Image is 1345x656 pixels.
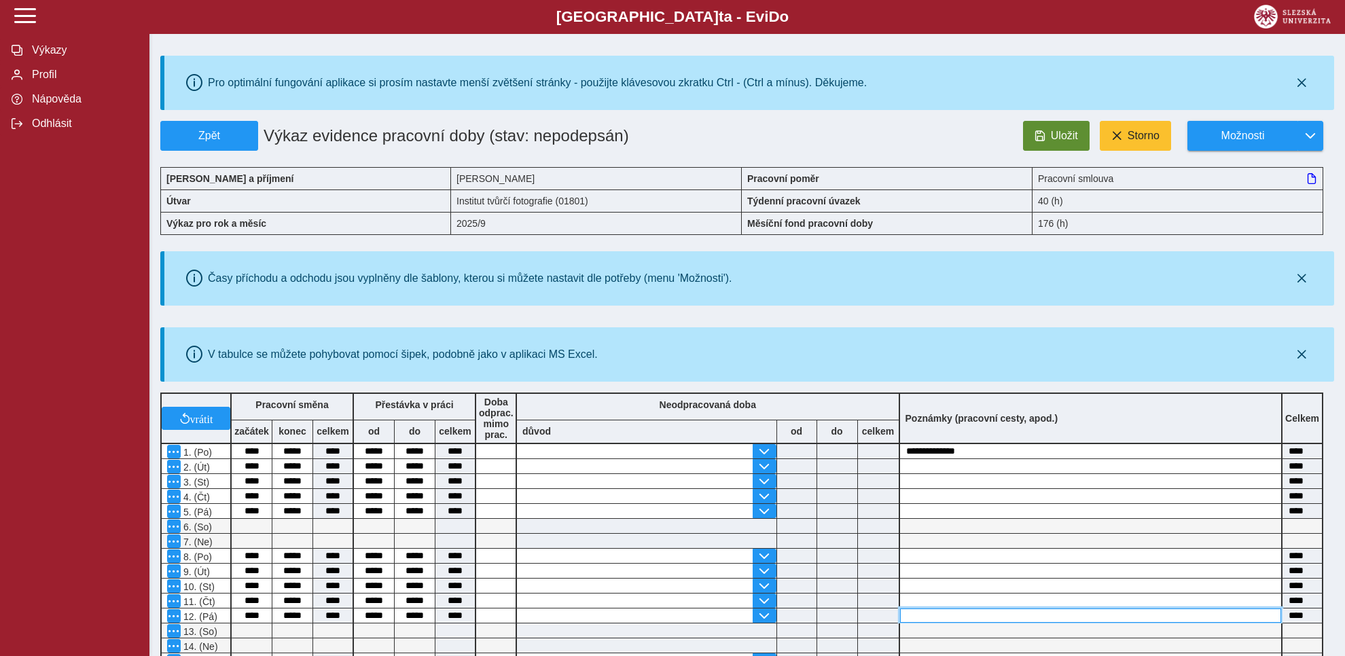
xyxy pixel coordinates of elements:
[451,167,742,189] div: [PERSON_NAME]
[1199,130,1287,142] span: Možnosti
[1051,130,1078,142] span: Uložit
[1033,189,1323,212] div: 40 (h)
[232,426,272,437] b: začátek
[258,121,649,151] h1: Výkaz evidence pracovní doby (stav: nepodepsán)
[522,426,551,437] b: důvod
[167,520,181,533] button: Menu
[479,397,514,440] b: Doba odprac. mimo prac.
[181,641,218,652] span: 14. (Ne)
[190,413,213,424] span: vrátit
[858,426,899,437] b: celkem
[41,8,1304,26] b: [GEOGRAPHIC_DATA] a - Evi
[1100,121,1171,151] button: Storno
[354,426,394,437] b: od
[167,460,181,473] button: Menu
[747,173,819,184] b: Pracovní poměr
[375,399,453,410] b: Přestávka v práci
[747,218,873,229] b: Měsíční fond pracovní doby
[167,594,181,608] button: Menu
[181,611,217,622] span: 12. (Pá)
[166,196,191,206] b: Útvar
[181,626,217,637] span: 13. (So)
[747,196,861,206] b: Týdenní pracovní úvazek
[780,8,789,25] span: o
[28,93,138,105] span: Nápověda
[1128,130,1160,142] span: Storno
[167,579,181,593] button: Menu
[181,581,215,592] span: 10. (St)
[167,609,181,623] button: Menu
[181,536,213,547] span: 7. (Ne)
[167,445,181,458] button: Menu
[768,8,779,25] span: D
[719,8,723,25] span: t
[181,492,210,503] span: 4. (Čt)
[162,407,230,430] button: vrátit
[1254,5,1331,29] img: logo_web_su.png
[28,117,138,130] span: Odhlásit
[1187,121,1297,151] button: Možnosti
[208,77,867,89] div: Pro optimální fungování aplikace si prosím nastavte menší zvětšení stránky - použijte klávesovou ...
[777,426,817,437] b: od
[1023,121,1090,151] button: Uložit
[181,507,212,517] span: 5. (Pá)
[181,447,212,458] span: 1. (Po)
[28,69,138,81] span: Profil
[167,490,181,503] button: Menu
[1033,167,1323,189] div: Pracovní smlouva
[1033,212,1323,235] div: 176 (h)
[167,505,181,518] button: Menu
[272,426,312,437] b: konec
[167,624,181,638] button: Menu
[1285,413,1319,424] b: Celkem
[660,399,756,410] b: Neodpracovaná doba
[167,639,181,653] button: Menu
[208,348,598,361] div: V tabulce se můžete pohybovat pomocí šipek, podobně jako v aplikaci MS Excel.
[395,426,435,437] b: do
[181,522,212,532] span: 6. (So)
[181,477,209,488] span: 3. (St)
[313,426,353,437] b: celkem
[181,462,210,473] span: 2. (Út)
[166,130,252,142] span: Zpět
[166,173,293,184] b: [PERSON_NAME] a příjmení
[817,426,857,437] b: do
[435,426,475,437] b: celkem
[28,44,138,56] span: Výkazy
[167,549,181,563] button: Menu
[900,413,1064,424] b: Poznámky (pracovní cesty, apod.)
[451,189,742,212] div: Institut tvůrčí fotografie (01801)
[167,564,181,578] button: Menu
[181,551,212,562] span: 8. (Po)
[167,534,181,548] button: Menu
[208,272,732,285] div: Časy příchodu a odchodu jsou vyplněny dle šablony, kterou si můžete nastavit dle potřeby (menu 'M...
[166,218,266,229] b: Výkaz pro rok a měsíc
[255,399,328,410] b: Pracovní směna
[181,596,215,607] span: 11. (Čt)
[167,475,181,488] button: Menu
[181,566,210,577] span: 9. (Út)
[160,121,258,151] button: Zpět
[451,212,742,235] div: 2025/9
